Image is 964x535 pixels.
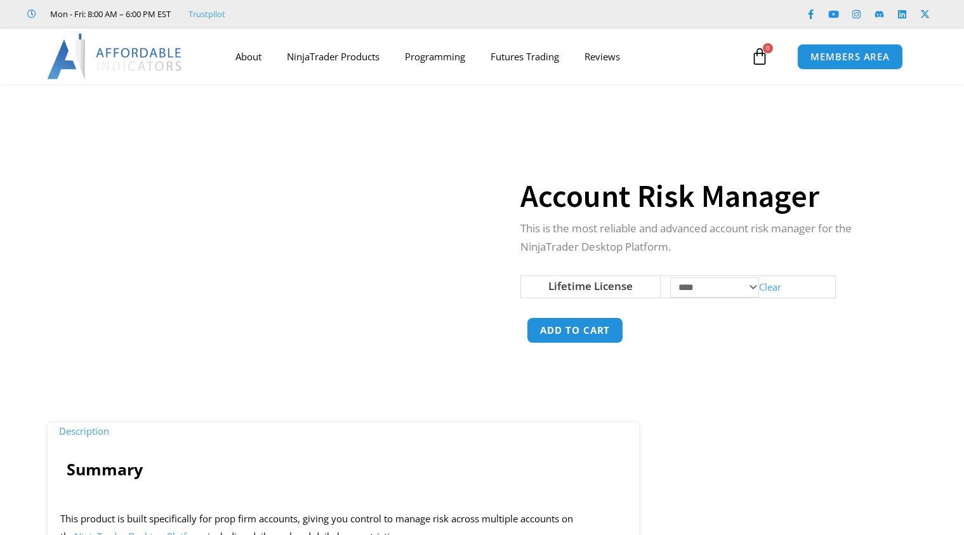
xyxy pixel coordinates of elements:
p: This is the most reliable and advanced account risk manager for the NinjaTrader Desktop Platform. [520,220,891,256]
h4: Summary [67,459,621,479]
a: NinjaTrader Products [274,42,392,71]
a: About [223,42,274,71]
h1: Account Risk Manager [520,174,891,218]
a: Reviews [572,42,633,71]
label: Lifetime License [548,279,633,293]
span: Mon - Fri: 8:00 AM – 6:00 PM EST [47,6,171,22]
a: MEMBERS AREA [797,44,903,70]
span: MEMBERS AREA [810,52,890,62]
span: 0 [763,43,773,53]
a: Futures Trading [478,42,572,71]
a: Description [48,417,121,445]
a: Trustpilot [188,6,225,22]
nav: Menu [223,42,747,71]
button: Add to cart [527,317,623,343]
a: 0 [732,38,788,75]
a: Programming [392,42,478,71]
img: LogoAI | Affordable Indicators – NinjaTrader [47,34,183,79]
a: Clear options [759,280,781,293]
